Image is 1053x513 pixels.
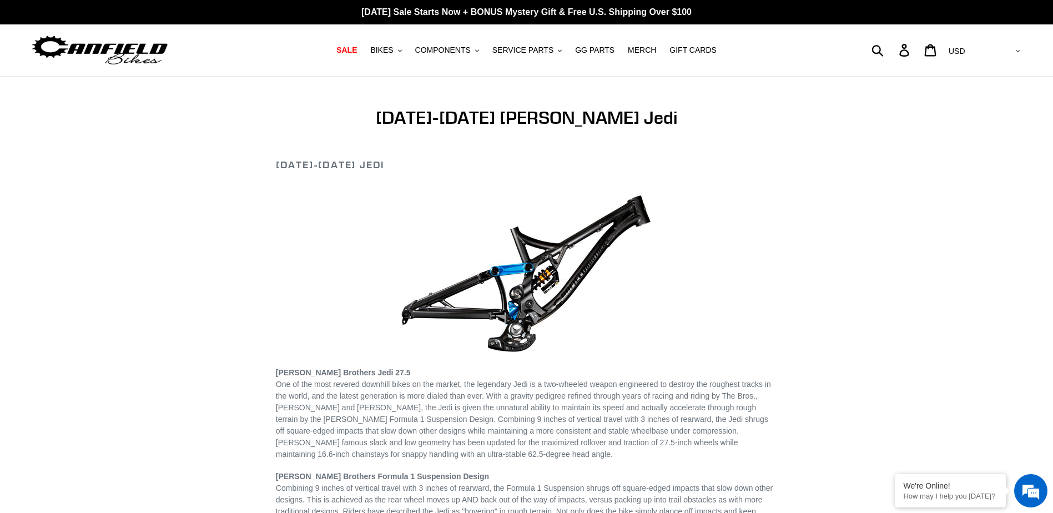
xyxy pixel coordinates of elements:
button: SERVICE PARTS [487,43,567,58]
span: GIFT CARDS [669,46,717,55]
button: COMPONENTS [410,43,485,58]
input: Search [878,38,906,62]
a: GIFT CARDS [664,43,722,58]
a: SALE [331,43,362,58]
a: GG PARTS [570,43,620,58]
span: GG PARTS [575,46,614,55]
div: We're Online! [903,481,997,490]
span: SALE [336,46,357,55]
h2: [DATE]-[DATE] Jedi [276,159,777,171]
button: BIKES [365,43,407,58]
b: [PERSON_NAME] Brothers Jedi 27.5 [276,368,411,377]
h1: [DATE]-[DATE] [PERSON_NAME] Jedi [276,107,777,128]
p: How may I help you today? [903,492,997,500]
span: MERCH [628,46,656,55]
span: SERVICE PARTS [492,46,553,55]
span: COMPONENTS [415,46,471,55]
img: Canfield Bikes [31,33,169,68]
b: [PERSON_NAME] Brothers Formula 1 Suspension Design [276,472,489,481]
span: One of the most revered downhill bikes on the market, the legendary Jedi is a two-wheeled weapon ... [276,380,771,459]
a: MERCH [622,43,662,58]
span: BIKES [370,46,393,55]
